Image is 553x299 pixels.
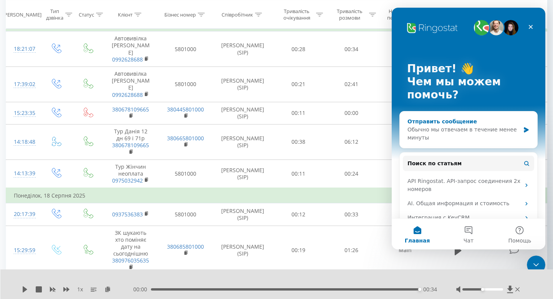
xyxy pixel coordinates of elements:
td: 5801000 [158,203,213,226]
td: 02:41 [325,67,378,102]
td: 5801000 [158,32,213,67]
td: Тур Данія 12 дн 69 і 71р [103,124,158,159]
td: 5801000 [158,67,213,102]
td: ЗК шукають хто поміняє дату на сьогоднішню [103,226,158,275]
iframe: Intercom live chat [527,256,545,274]
div: 18:21:07 [14,42,32,56]
div: 14:13:39 [14,166,32,181]
div: 15:29:59 [14,243,32,258]
td: [PERSON_NAME] (SIP) [213,102,272,124]
div: 20:17:39 [14,207,32,222]
div: Accessibility label [481,288,484,291]
td: 5801000 [158,159,213,188]
td: [PERSON_NAME] (SIP) [213,32,272,67]
div: Тривалість очікування [279,8,315,21]
td: [PERSON_NAME] (SIP) [213,159,272,188]
div: Accessibility label [418,288,421,291]
td: 00:11 [272,159,325,188]
td: 00:00 [325,102,378,124]
td: 00:21 [272,67,325,102]
a: 0975032942 [112,177,143,184]
td: 06:12 [325,124,378,159]
div: 14:18:48 [14,135,32,149]
div: [PERSON_NAME] [3,11,41,18]
div: Тип дзвінка [46,8,63,21]
span: 00:34 [423,286,437,293]
td: 01:26 [325,226,378,275]
a: 380976035635 [112,257,149,264]
div: Співробітник [222,11,253,18]
div: 17:39:02 [14,77,32,92]
td: Автовивілка [PERSON_NAME] [103,32,158,67]
td: 00:19 [272,226,325,275]
td: Тур Жінчин неоплата [103,159,158,188]
div: Клієнт [118,11,132,18]
div: 15:23:35 [14,106,32,121]
td: 00:34 [325,32,378,67]
a: 380678109665 [112,141,149,149]
td: [PERSON_NAME] (SIP) [213,67,272,102]
td: Main [378,124,433,159]
iframe: Intercom live chat [392,8,545,249]
td: 00:38 [272,124,325,159]
a: 0937536383 [112,211,143,218]
td: 00:28 [272,32,325,67]
td: Понеділок, 18 Серпня 2025 [6,188,547,203]
td: 00:11 [272,102,325,124]
span: 00:00 [133,286,151,293]
a: 380685801000 [167,243,204,250]
a: 380445801000 [167,106,204,113]
a: 0992628688 [112,91,143,98]
span: 1 x [77,286,83,293]
td: Main [378,226,433,275]
a: 0992628688 [112,56,143,63]
td: [PERSON_NAME] (SIP) [213,203,272,226]
td: [PERSON_NAME] (SIP) [213,124,272,159]
td: 00:33 [325,203,378,226]
a: 380678109665 [112,106,149,113]
div: Бізнес номер [164,11,196,18]
td: [PERSON_NAME] (SIP) [213,226,272,275]
div: Статус [79,11,94,18]
td: 00:12 [272,203,325,226]
div: Тривалість розмови [332,8,367,21]
div: Назва схеми переадресації [385,8,422,21]
td: Автовивілка [PERSON_NAME] [103,67,158,102]
a: 380665801000 [167,135,204,142]
td: 00:24 [325,159,378,188]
